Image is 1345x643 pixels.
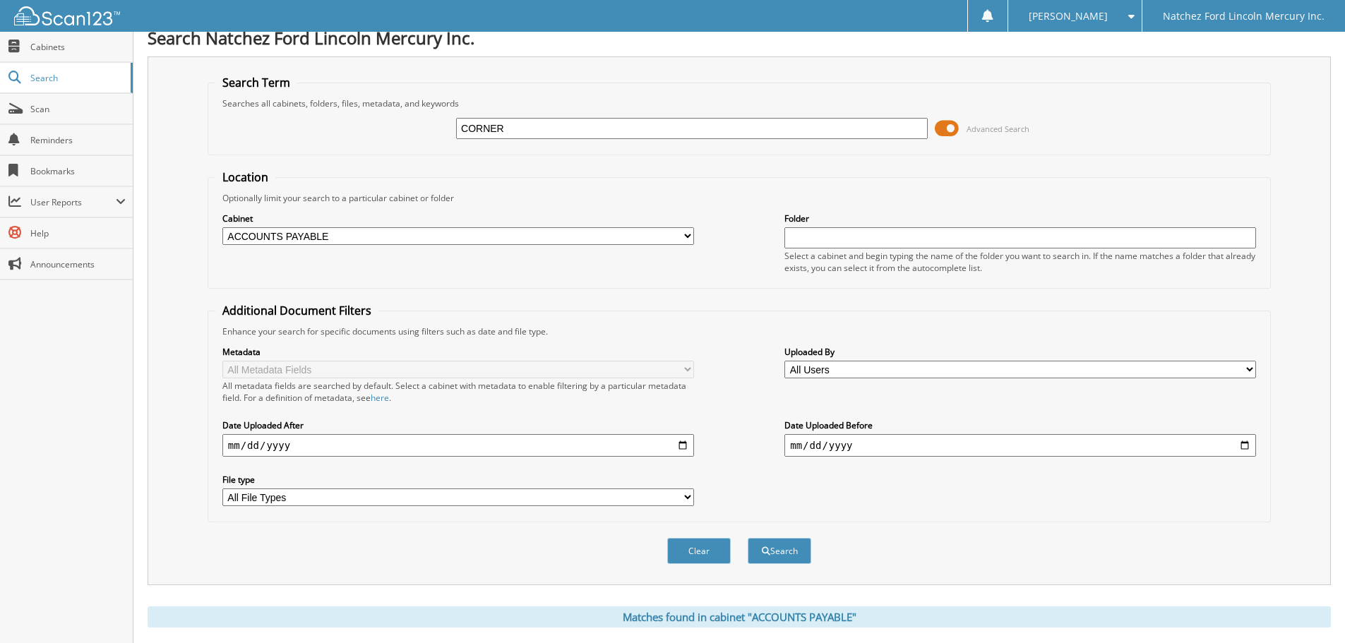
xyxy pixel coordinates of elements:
legend: Search Term [215,75,297,90]
legend: Location [215,169,275,185]
div: All metadata fields are searched by default. Select a cabinet with metadata to enable filtering b... [222,380,694,404]
input: start [222,434,694,457]
span: Help [30,227,126,239]
span: Reminders [30,134,126,146]
div: Enhance your search for specific documents using filters such as date and file type. [215,325,1263,337]
span: Scan [30,103,126,115]
div: Matches found in cabinet "ACCOUNTS PAYABLE" [148,606,1331,627]
legend: Additional Document Filters [215,303,378,318]
span: Announcements [30,258,126,270]
span: [PERSON_NAME] [1029,12,1108,20]
span: Bookmarks [30,165,126,177]
h1: Search Natchez Ford Lincoln Mercury Inc. [148,26,1331,49]
span: Natchez Ford Lincoln Mercury Inc. [1163,12,1325,20]
input: end [784,434,1256,457]
label: Uploaded By [784,346,1256,358]
label: Metadata [222,346,694,358]
div: Searches all cabinets, folders, files, metadata, and keywords [215,97,1263,109]
label: Date Uploaded After [222,419,694,431]
span: User Reports [30,196,116,208]
label: Cabinet [222,212,694,224]
span: Advanced Search [967,124,1029,134]
iframe: Chat Widget [1274,575,1345,643]
div: Optionally limit your search to a particular cabinet or folder [215,192,1263,204]
button: Clear [667,538,731,564]
img: scan123-logo-white.svg [14,6,120,25]
button: Search [748,538,811,564]
div: Select a cabinet and begin typing the name of the folder you want to search in. If the name match... [784,250,1256,274]
label: Date Uploaded Before [784,419,1256,431]
span: Cabinets [30,41,126,53]
label: Folder [784,212,1256,224]
a: here [371,392,389,404]
label: File type [222,474,694,486]
span: Search [30,72,124,84]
